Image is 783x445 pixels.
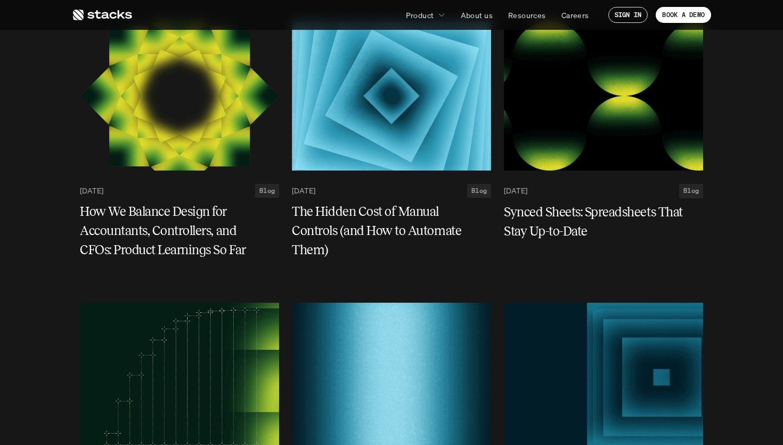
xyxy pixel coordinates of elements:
[504,203,690,241] h5: Synced Sheets: Spreadsheets That Stay Up-to-Date
[80,203,279,260] a: How We Balance Design for Accountants, Controllers, and CFOs: Product Learnings So Far
[471,187,487,195] h2: Blog
[504,203,703,241] a: Synced Sheets: Spreadsheets That Stay Up-to-Date
[292,187,315,196] p: [DATE]
[292,203,491,260] a: The Hidden Cost of Manual Controls (and How to Automate Them)
[259,187,275,195] h2: Blog
[292,203,478,260] h5: The Hidden Cost of Manual Controls (and How to Automate Them)
[80,203,266,260] h5: How We Balance Design for Accountants, Controllers, and CFOs: Product Learnings So Far
[508,10,546,21] p: Resources
[80,187,103,196] p: [DATE]
[80,184,279,198] a: [DATE]Blog
[406,10,434,21] p: Product
[662,11,705,19] p: BOOK A DEMO
[502,5,552,25] a: Resources
[608,7,648,23] a: SIGN IN
[656,7,711,23] a: BOOK A DEMO
[461,10,493,21] p: About us
[504,187,527,196] p: [DATE]
[561,10,589,21] p: Careers
[555,5,596,25] a: Careers
[292,184,491,198] a: [DATE]Blog
[683,187,699,195] h2: Blog
[615,11,642,19] p: SIGN IN
[454,5,499,25] a: About us
[504,184,703,198] a: [DATE]Blog
[160,48,206,56] a: Privacy Policy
